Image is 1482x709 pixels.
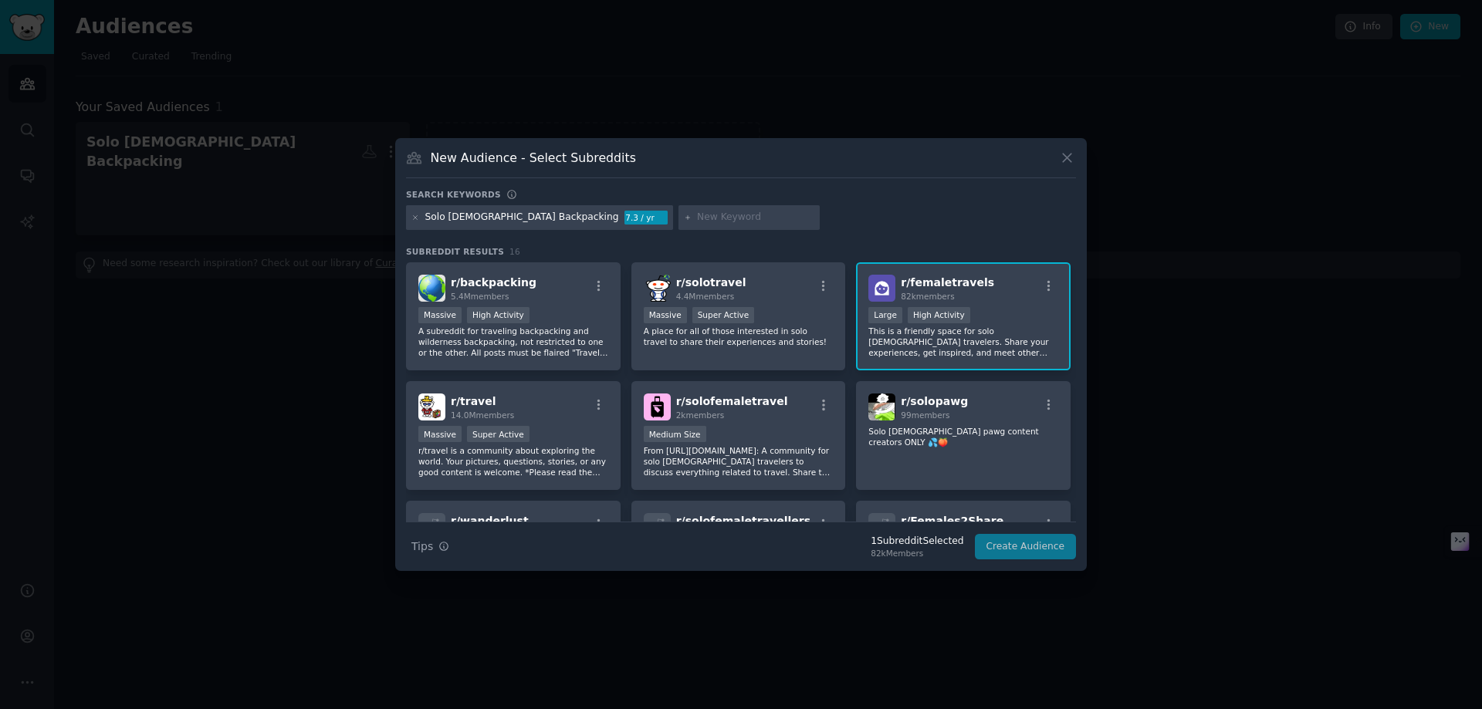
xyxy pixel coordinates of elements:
[868,426,1058,447] p: Solo [DEMOGRAPHIC_DATA] pawg content creators ONLY 💦🍑
[644,326,834,347] p: A place for all of those interested in solo travel to share their experiences and stories!
[411,539,433,555] span: Tips
[451,515,529,527] span: r/ wanderlust
[451,395,496,407] span: r/ travel
[418,445,608,478] p: r/travel is a community about exploring the world. Your pictures, questions, stories, or any good...
[509,247,520,256] span: 16
[644,307,687,323] div: Massive
[868,275,895,302] img: femaletravels
[901,276,994,289] span: r/ femaletravels
[406,246,504,257] span: Subreddit Results
[467,426,530,442] div: Super Active
[676,276,746,289] span: r/ solotravel
[418,307,462,323] div: Massive
[467,307,530,323] div: High Activity
[676,292,735,301] span: 4.4M members
[868,307,902,323] div: Large
[624,211,668,225] div: 7.3 / yr
[676,410,725,420] span: 2k members
[418,326,608,358] p: A subreddit for traveling backpacking and wilderness backpacking, not restricted to one or the ot...
[418,393,445,420] img: travel
[871,548,963,559] div: 82k Members
[901,515,1003,527] span: r/ Females2Share
[644,275,671,302] img: solotravel
[451,276,536,289] span: r/ backpacking
[901,292,954,301] span: 82k members
[901,395,968,407] span: r/ solopawg
[868,326,1058,358] p: This is a friendly space for solo [DEMOGRAPHIC_DATA] travelers. Share your experiences, get inspi...
[676,515,810,527] span: r/ solofemaletravellers
[425,211,619,225] div: Solo [DEMOGRAPHIC_DATA] Backpacking
[418,275,445,302] img: backpacking
[901,410,949,420] span: 99 members
[418,426,462,442] div: Massive
[676,395,788,407] span: r/ solofemaletravel
[908,307,970,323] div: High Activity
[871,535,963,549] div: 1 Subreddit Selected
[451,292,509,301] span: 5.4M members
[644,393,671,420] img: solofemaletravel
[697,211,814,225] input: New Keyword
[406,189,501,200] h3: Search keywords
[406,533,455,560] button: Tips
[451,410,514,420] span: 14.0M members
[644,445,834,478] p: From [URL][DOMAIN_NAME]: A community for solo [DEMOGRAPHIC_DATA] travelers to discuss everything ...
[431,150,636,166] h3: New Audience - Select Subreddits
[692,307,755,323] div: Super Active
[644,426,706,442] div: Medium Size
[868,393,895,420] img: solopawg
